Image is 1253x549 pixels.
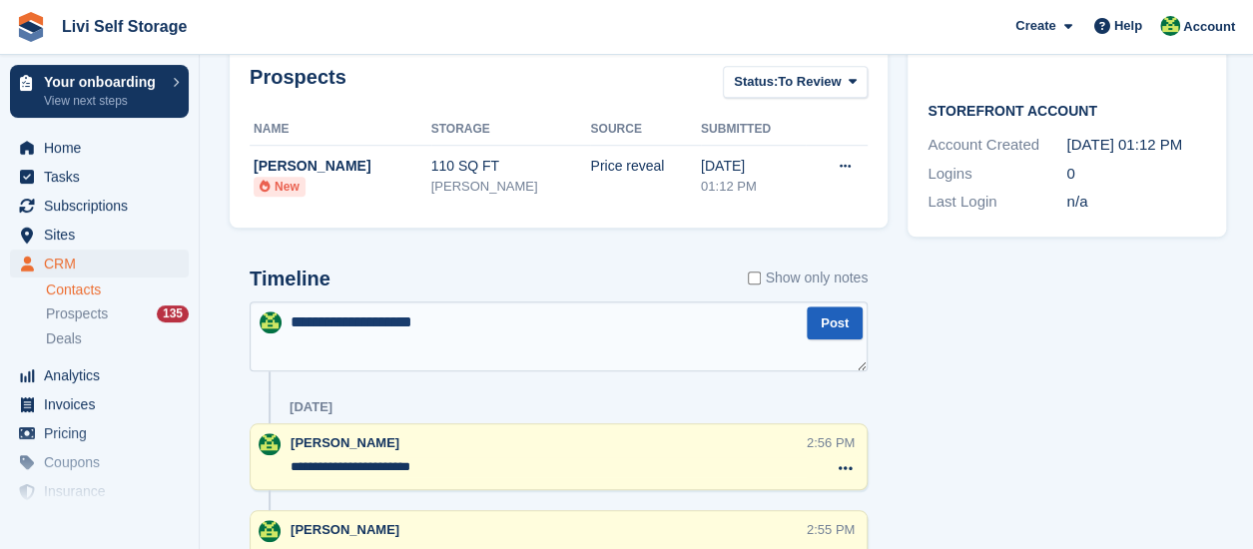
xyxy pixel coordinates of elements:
button: Status: To Review [723,66,868,99]
div: [DATE] [701,156,806,177]
a: Contacts [46,280,189,299]
a: menu [10,448,189,476]
a: Prospects 135 [46,303,189,324]
span: Home [44,134,164,162]
img: stora-icon-8386f47178a22dfd0bd8f6a31ec36ba5ce8667c1dd55bd0f319d3a0aa187defe.svg [16,12,46,42]
th: Submitted [701,114,806,146]
span: Coupons [44,448,164,476]
img: Alex Handyside [259,433,281,455]
a: menu [10,192,189,220]
div: 01:12 PM [701,177,806,197]
span: Invoices [44,390,164,418]
a: menu [10,163,189,191]
button: Post [807,306,863,339]
li: New [254,177,306,197]
span: [PERSON_NAME] [291,435,399,450]
img: Alex Handyside [259,520,281,542]
div: Price reveal [590,156,701,177]
h2: Prospects [250,66,346,103]
span: Create [1015,16,1055,36]
p: View next steps [44,92,163,110]
a: Your onboarding View next steps [10,65,189,118]
span: Analytics [44,361,164,389]
div: [DATE] [290,399,332,415]
a: menu [10,250,189,277]
span: Account [1183,17,1235,37]
a: menu [10,134,189,162]
div: Account Created [928,134,1066,157]
a: Livi Self Storage [54,10,195,43]
div: Last Login [928,191,1066,214]
p: Your onboarding [44,75,163,89]
span: Prospects [46,304,108,323]
span: CRM [44,250,164,277]
span: To Review [778,72,841,92]
label: Show only notes [748,268,868,288]
div: 0 [1066,163,1205,186]
input: Show only notes [748,268,761,288]
div: [PERSON_NAME] [431,177,591,197]
div: 2:55 PM [807,520,855,539]
img: Alex Handyside [1160,16,1180,36]
span: Insurance [44,477,164,505]
a: menu [10,419,189,447]
div: 135 [157,305,189,322]
th: Storage [431,114,591,146]
h2: Storefront Account [928,100,1205,120]
th: Name [250,114,431,146]
a: menu [10,221,189,249]
div: [DATE] 01:12 PM [1066,134,1205,157]
a: menu [10,477,189,505]
span: Help [1114,16,1142,36]
th: Source [590,114,701,146]
h2: Timeline [250,268,330,290]
a: Deals [46,328,189,349]
div: [PERSON_NAME] [254,156,431,177]
img: Alex Handyside [260,311,282,333]
span: Pricing [44,419,164,447]
span: Status: [734,72,778,92]
span: Tasks [44,163,164,191]
a: menu [10,361,189,389]
div: 2:56 PM [807,433,855,452]
div: Logins [928,163,1066,186]
a: menu [10,390,189,418]
span: Deals [46,329,82,348]
div: n/a [1066,191,1205,214]
div: 110 SQ FT [431,156,591,177]
span: [PERSON_NAME] [291,522,399,537]
span: Sites [44,221,164,249]
span: Subscriptions [44,192,164,220]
